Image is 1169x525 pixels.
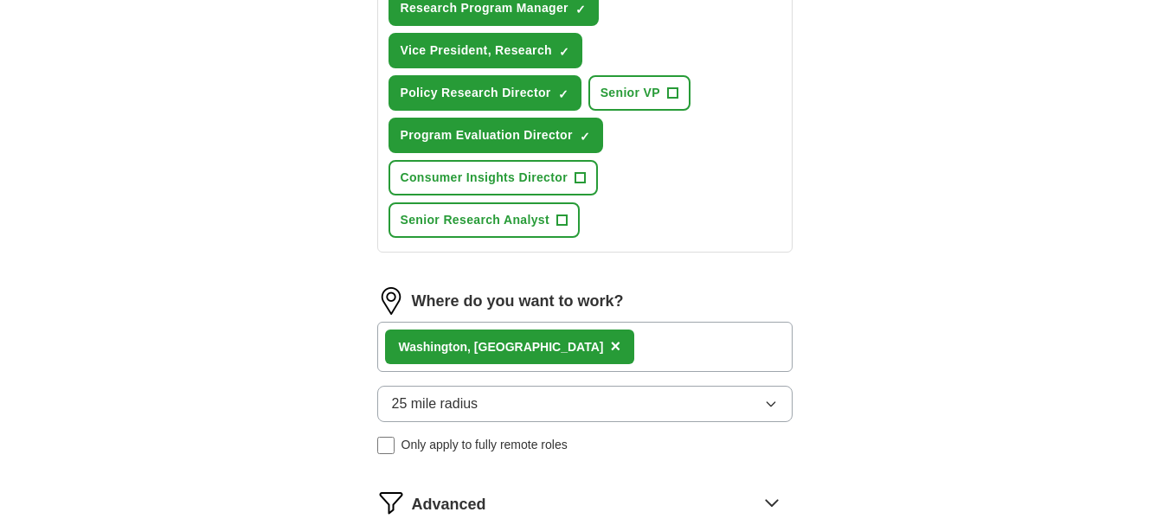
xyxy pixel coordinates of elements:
span: Senior VP [601,84,660,102]
span: Vice President, Research [401,42,552,60]
span: Program Evaluation Director [401,126,573,144]
button: Program Evaluation Director✓ [389,118,603,153]
span: ✓ [558,87,568,101]
span: × [610,336,620,355]
span: Senior Research Analyst [401,211,550,229]
div: gton, [GEOGRAPHIC_DATA] [399,338,604,356]
span: Consumer Insights Director [401,169,568,187]
button: 25 mile radius [377,386,793,422]
span: ✓ [580,130,590,144]
label: Where do you want to work? [412,290,624,313]
button: Policy Research Director✓ [389,75,581,111]
button: Consumer Insights Director [389,160,598,195]
span: Policy Research Director [401,84,551,102]
span: ✓ [559,45,569,59]
button: Senior Research Analyst [389,202,581,238]
span: Advanced [412,493,486,516]
span: Only apply to fully remote roles [401,436,568,454]
strong: Washin [399,340,441,354]
img: filter [377,489,405,516]
span: 25 mile radius [392,394,479,414]
button: × [610,334,620,360]
img: location.png [377,287,405,315]
button: Vice President, Research✓ [389,33,582,68]
span: ✓ [575,3,586,16]
input: Only apply to fully remote roles [377,437,395,454]
button: Senior VP [588,75,690,111]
